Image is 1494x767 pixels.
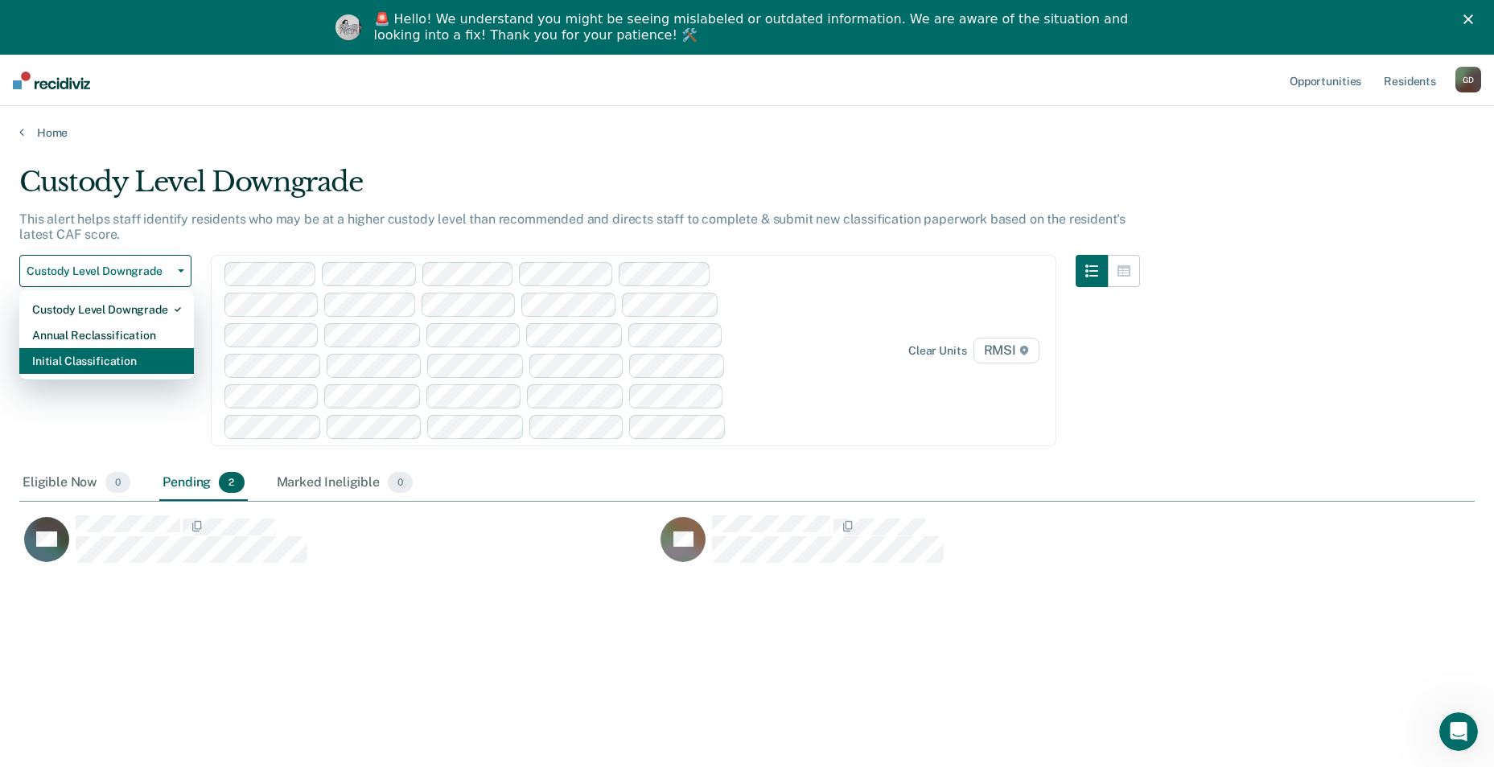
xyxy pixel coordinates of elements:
a: Opportunities [1286,55,1364,106]
img: Recidiviz [13,72,90,89]
a: Residents [1381,55,1439,106]
span: 0 [388,472,413,493]
img: Profile image for Kim [335,14,361,40]
div: Custody Level Downgrade [19,166,1140,211]
div: Close [1463,14,1480,24]
div: Pending2 [159,466,247,501]
div: 🚨 Hello! We understand you might be seeing mislabeled or outdated information. We are aware of th... [374,11,1134,43]
button: GD [1455,67,1481,92]
div: Eligible Now0 [19,466,134,501]
span: 2 [219,472,244,493]
iframe: Intercom live chat [1439,712,1478,751]
span: 0 [105,472,130,493]
div: CaseloadOpportunityCell-00574808 [19,515,656,579]
a: Home [19,125,1475,140]
div: Clear units [908,344,967,358]
div: Marked Ineligible0 [274,466,417,501]
span: Custody Level Downgrade [27,265,171,278]
div: Annual Reclassification [32,322,181,348]
p: This alert helps staff identify residents who may be at a higher custody level than recommended a... [19,211,1126,242]
div: Initial Classification [32,348,181,374]
button: Custody Level Downgrade [19,255,191,287]
div: CaseloadOpportunityCell-00663996 [656,515,1292,579]
div: G D [1455,67,1481,92]
span: RMSI [973,338,1039,363]
div: Custody Level Downgrade [32,297,181,322]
